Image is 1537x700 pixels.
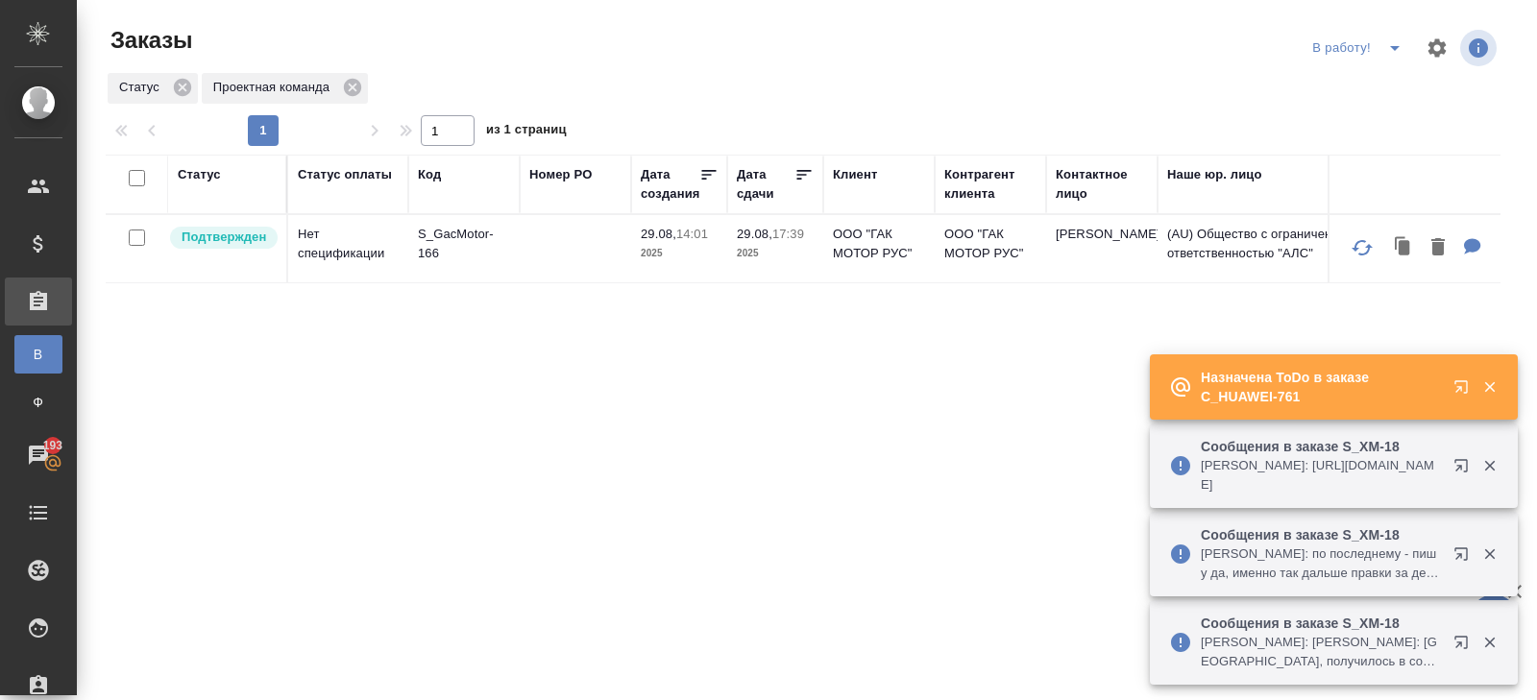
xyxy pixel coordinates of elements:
[1454,229,1491,268] button: Для КМ: Статус Подтвержден под ответственность Ксюши, фактически все еще на согласовании у клиента.
[119,78,166,97] p: Статус
[1414,25,1460,71] span: Настроить таблицу
[1470,634,1509,651] button: Закрыть
[1339,225,1385,271] button: Обновить
[833,165,877,184] div: Клиент
[1385,229,1422,268] button: Клонировать
[288,215,408,282] td: Нет спецификации
[772,227,804,241] p: 17:39
[1201,368,1441,406] p: Назначена ToDo в заказе C_HUAWEI-761
[202,73,368,104] div: Проектная команда
[14,335,62,374] a: В
[833,225,925,263] p: ООО "ГАК МОТОР РУС"
[213,78,336,97] p: Проектная команда
[418,225,510,263] p: S_GacMotor-166
[1056,165,1148,204] div: Контактное лицо
[106,25,192,56] span: Заказы
[1201,544,1441,583] p: [PERSON_NAME]: по последнему - пишу да, именно так дальше правки за денюжку только
[1158,215,1388,282] td: (AU) Общество с ограниченной ответственностью "АЛС"
[1201,525,1441,544] p: Сообщения в заказе S_XM-18
[1201,437,1441,456] p: Сообщения в заказе S_XM-18
[1422,229,1454,268] button: Удалить
[178,165,221,184] div: Статус
[1442,623,1488,669] button: Открыть в новой вкладке
[1460,30,1500,66] span: Посмотреть информацию
[641,227,676,241] p: 29.08,
[641,244,718,263] p: 2025
[1470,378,1509,396] button: Закрыть
[1046,215,1158,282] td: [PERSON_NAME]
[1201,633,1441,671] p: [PERSON_NAME]: [PERSON_NAME]: [GEOGRAPHIC_DATA], получилось в соответствии с пожеланиями и правка...
[24,393,53,412] span: Ф
[1167,165,1262,184] div: Наше юр. лицо
[737,165,794,204] div: Дата сдачи
[418,165,441,184] div: Код
[298,165,392,184] div: Статус оплаты
[737,227,772,241] p: 29.08,
[108,73,198,104] div: Статус
[1307,33,1414,63] div: split button
[24,345,53,364] span: В
[1442,447,1488,493] button: Открыть в новой вкладке
[944,225,1037,263] p: ООО "ГАК МОТОР РУС"
[641,165,699,204] div: Дата создания
[182,228,266,247] p: Подтвержден
[168,225,277,251] div: Выставляет КМ после уточнения всех необходимых деталей и получения согласия клиента на запуск. С ...
[486,118,567,146] span: из 1 страниц
[529,165,592,184] div: Номер PO
[1470,457,1509,474] button: Закрыть
[1201,456,1441,495] p: [PERSON_NAME]: [URL][DOMAIN_NAME]
[737,244,814,263] p: 2025
[1442,535,1488,581] button: Открыть в новой вкладке
[32,436,75,455] span: 193
[1470,545,1509,563] button: Закрыть
[14,383,62,422] a: Ф
[944,165,1037,204] div: Контрагент клиента
[1442,368,1488,414] button: Открыть в новой вкладке
[1201,614,1441,633] p: Сообщения в заказе S_XM-18
[5,431,72,479] a: 193
[676,227,708,241] p: 14:01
